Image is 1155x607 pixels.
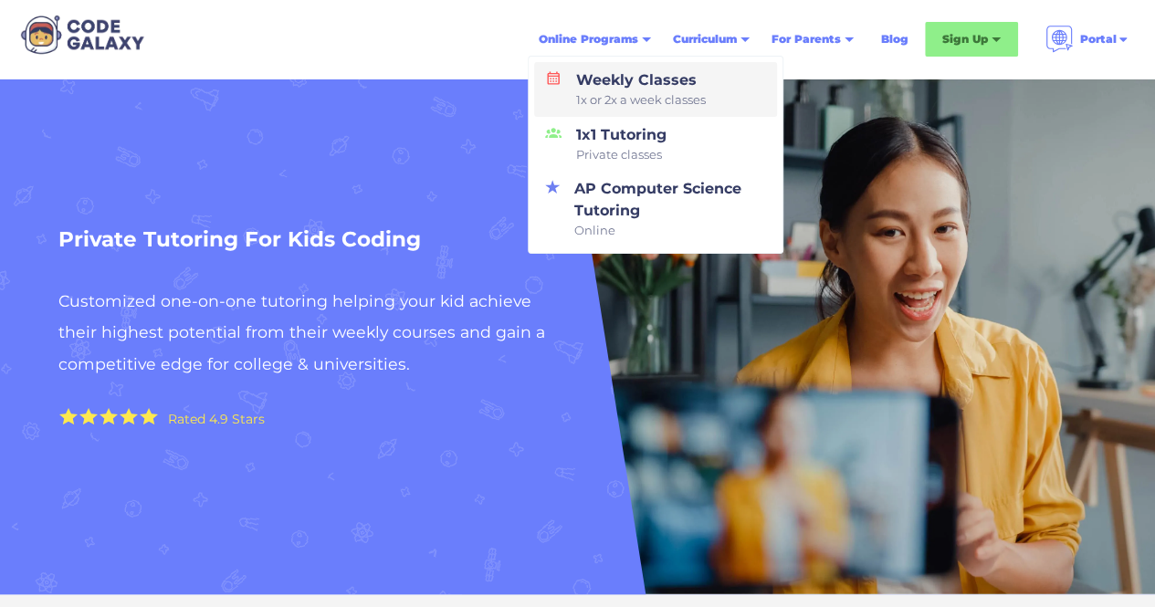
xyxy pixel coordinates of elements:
[120,408,138,425] img: Yellow Star - the Code Galaxy
[58,221,569,258] h1: Private Tutoring For Kids Coding
[534,62,777,117] a: Weekly Classes1x or 2x a week classes
[772,30,841,48] div: For Parents
[58,286,569,380] h2: Customized one-on-one tutoring helping your kid achieve their highest potential from their weekly...
[534,117,777,172] a: 1x1 TutoringPrivate classes
[870,23,919,56] a: Blog
[567,178,766,240] div: AP Computer Science Tutoring
[168,413,265,425] div: Rated 4.9 Stars
[662,23,761,56] div: Curriculum
[534,171,777,247] a: AP Computer Science TutoringOnline
[576,91,706,110] span: 1x or 2x a week classes
[1034,18,1140,60] div: Portal
[942,30,988,48] div: Sign Up
[673,30,737,48] div: Curriculum
[528,56,783,254] nav: Online Programs
[574,222,766,240] span: Online
[761,23,865,56] div: For Parents
[569,69,706,110] div: Weekly Classes
[59,408,78,425] img: Yellow Star - the Code Galaxy
[100,408,118,425] img: Yellow Star - the Code Galaxy
[1080,30,1117,48] div: Portal
[539,30,638,48] div: Online Programs
[79,408,98,425] img: Yellow Star - the Code Galaxy
[569,124,667,164] div: 1x1 Tutoring
[528,23,662,56] div: Online Programs
[576,146,667,164] span: Private classes
[140,408,158,425] img: Yellow Star - the Code Galaxy
[925,22,1018,57] div: Sign Up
